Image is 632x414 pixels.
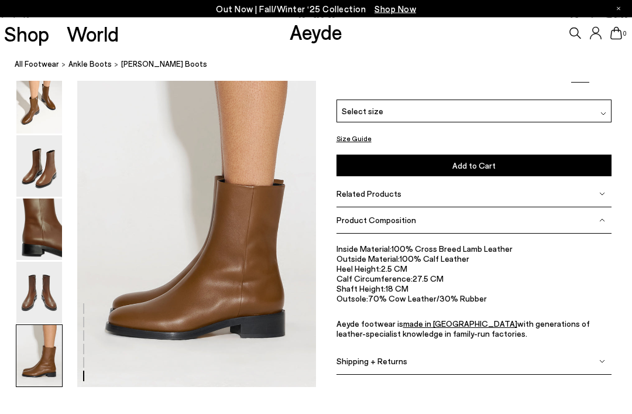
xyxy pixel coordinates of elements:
[16,262,62,324] img: Vincent Ankle Boots - Image 5
[336,215,416,225] span: Product Composition
[67,23,119,44] a: World
[290,19,342,44] a: Aeyde
[336,264,381,274] span: Heel Height:
[336,274,413,284] span: Calf Circumference:
[403,319,517,329] a: made in [GEOGRAPHIC_DATA]
[15,49,632,81] nav: breadcrumb
[68,59,112,71] a: ankle boots
[342,106,383,118] span: Select size
[336,264,612,274] li: 2.5 CM
[336,294,368,304] span: Outsole:
[16,73,62,134] img: Vincent Ankle Boots - Image 2
[336,284,386,294] span: Shaft Height:
[15,59,59,71] a: All Footwear
[336,244,612,254] li: 100% Cross Breed Lamb Leather
[16,199,62,261] img: Vincent Ankle Boots - Image 4
[4,23,49,44] a: Shop
[121,59,207,71] span: [PERSON_NAME] Boots
[16,326,62,387] img: Vincent Ankle Boots - Image 6
[336,284,612,294] li: 18 CM
[336,294,612,304] li: 70% Cow Leather/30% Rubber
[216,2,416,16] p: Out Now | Fall/Winter ‘25 Collection
[336,254,400,264] span: Outside Material:
[16,136,62,197] img: Vincent Ankle Boots - Image 3
[68,60,112,69] span: ankle boots
[336,274,612,284] li: 27.5 CM
[610,27,622,40] a: 0
[599,218,605,224] img: svg%3E
[622,30,628,37] span: 0
[375,4,416,14] span: Navigate to /collections/new-in
[452,161,496,171] span: Add to Cart
[336,155,612,177] button: Add to Cart
[599,359,605,365] img: svg%3E
[336,357,407,367] span: Shipping + Returns
[600,111,606,117] img: svg%3E
[336,244,391,254] span: Inside Material:
[336,319,612,339] p: Aeyde footwear is with generations of leather-specialist knowledge in family-run factories.
[336,189,401,199] span: Related Products
[336,254,612,264] li: 100% Calf Leather
[336,132,372,147] button: Size Guide
[599,191,605,197] img: svg%3E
